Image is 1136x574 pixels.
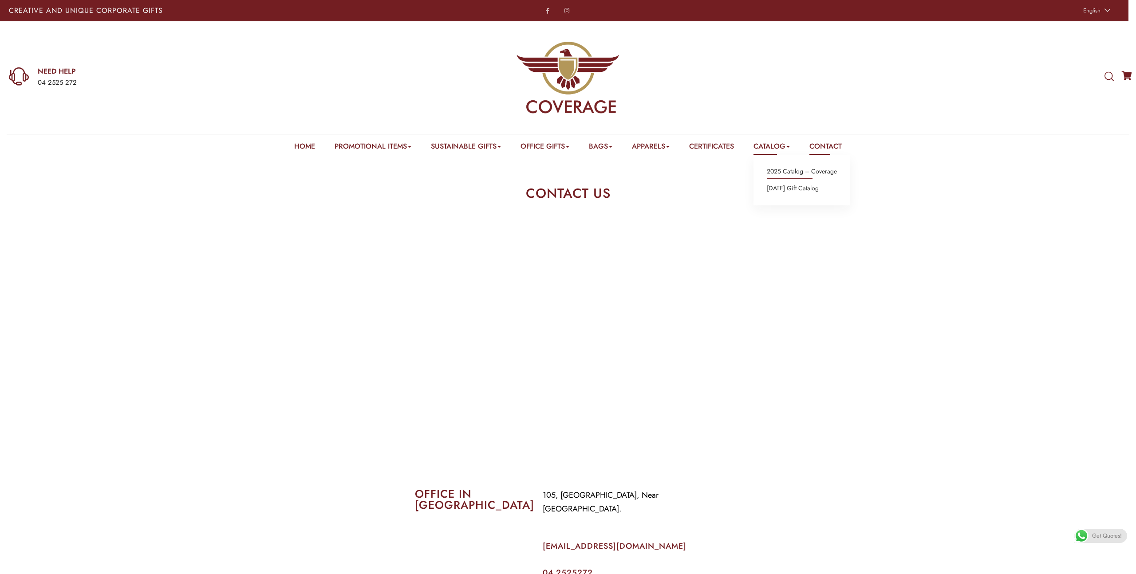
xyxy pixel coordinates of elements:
h2: OFFICE IN [GEOGRAPHIC_DATA] [415,488,529,511]
a: Sustainable Gifts [431,141,501,155]
div: 04 2525 272 [38,77,375,89]
a: Home [294,141,315,155]
a: Catalog [753,141,790,155]
span: Get Quotes! [1092,529,1122,543]
p: 105, [GEOGRAPHIC_DATA], Near [GEOGRAPHIC_DATA]. [543,488,721,516]
a: NEED HELP [38,67,375,76]
a: [EMAIL_ADDRESS][DOMAIN_NAME] [543,540,686,552]
span: English [1083,6,1100,15]
a: Promotional Items [335,141,411,155]
a: English [1079,4,1113,17]
h2: CONTACT US [415,187,721,200]
a: Apparels [632,141,670,155]
a: Contact [809,141,842,155]
a: Bags [589,141,612,155]
p: Creative and Unique Corporate Gifts [9,7,450,14]
a: Office Gifts [521,141,569,155]
a: [DATE] Gift Catalog [767,183,819,194]
a: 2025 Catalog – Coverage [767,166,837,177]
a: Certificates [689,141,734,155]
